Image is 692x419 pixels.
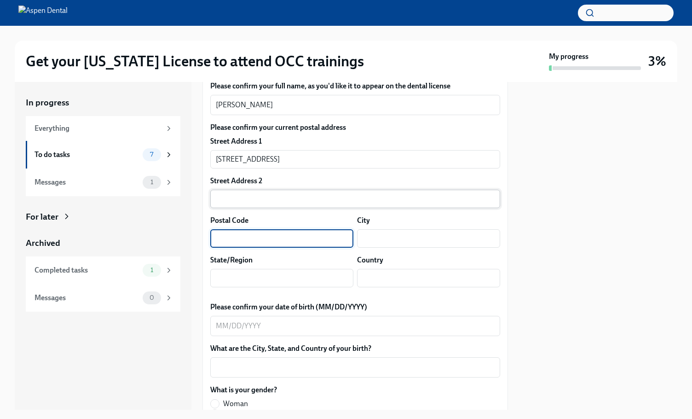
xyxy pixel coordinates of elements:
span: 1 [145,179,159,186]
div: Completed tasks [35,265,139,275]
a: Everything [26,116,180,141]
label: What is your gender? [210,385,297,395]
span: 1 [145,267,159,274]
a: In progress [26,97,180,109]
span: 7 [144,151,159,158]
a: Messages0 [26,284,180,312]
label: Please confirm your current postal address [210,122,500,133]
a: Messages1 [26,169,180,196]
span: Woman [223,399,248,409]
img: Aspen Dental [18,6,68,20]
label: Please confirm your date of birth (MM/DD/YYYY) [210,302,500,312]
label: Country [357,255,383,265]
div: Messages [35,177,139,187]
a: To do tasks7 [26,141,180,169]
label: Street Address 2 [210,176,262,186]
a: For later [26,211,180,223]
div: To do tasks [35,150,139,160]
label: State/Region [210,255,253,265]
strong: My progress [549,52,588,62]
h2: Get your [US_STATE] License to attend OCC trainings [26,52,364,70]
label: City [357,215,370,226]
div: Messages [35,293,139,303]
h3: 3% [648,53,666,70]
div: For later [26,211,58,223]
span: Man [223,409,237,419]
label: What are the City, State, and Country of your birth? [210,343,500,354]
label: Street Address 1 [210,136,262,146]
label: Postal Code [210,215,248,226]
div: Everything [35,123,161,134]
a: Completed tasks1 [26,256,180,284]
textarea: [PERSON_NAME] [216,99,495,111]
span: 0 [144,294,160,301]
label: Please confirm your full name, as you'd like it to appear on the dental license [210,81,500,91]
a: Archived [26,237,180,249]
